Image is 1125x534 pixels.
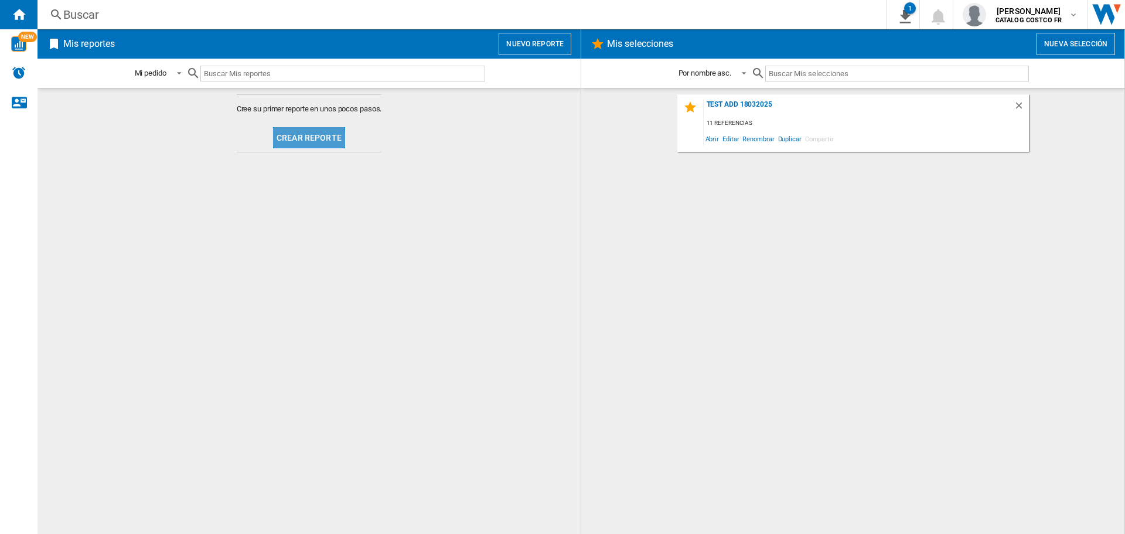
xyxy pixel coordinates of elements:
[18,32,37,42] span: NEW
[803,131,836,147] span: Compartir
[61,33,117,55] h2: Mis reportes
[11,36,26,52] img: wise-card.svg
[776,131,803,147] span: Duplicar
[996,16,1062,24] b: CATALOG COSTCO FR
[63,6,855,23] div: Buscar
[679,69,732,77] div: Por nombre asc.
[704,100,1014,116] div: Test add 18032025
[996,5,1062,17] span: [PERSON_NAME]
[904,2,916,14] div: 1
[237,104,382,114] span: Cree su primer reporte en unos pocos pasos.
[741,131,776,147] span: Renombrar
[765,66,1028,81] input: Buscar Mis selecciones
[12,66,26,80] img: alerts-logo.svg
[499,33,571,55] button: Nuevo reporte
[1037,33,1115,55] button: Nueva selección
[273,127,345,148] button: Crear reporte
[963,3,986,26] img: profile.jpg
[200,66,485,81] input: Buscar Mis reportes
[605,33,676,55] h2: Mis selecciones
[704,131,721,147] span: Abrir
[1014,100,1029,116] div: Borrar
[721,131,741,147] span: Editar
[135,69,166,77] div: Mi pedido
[704,116,1029,131] div: 11 referencias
